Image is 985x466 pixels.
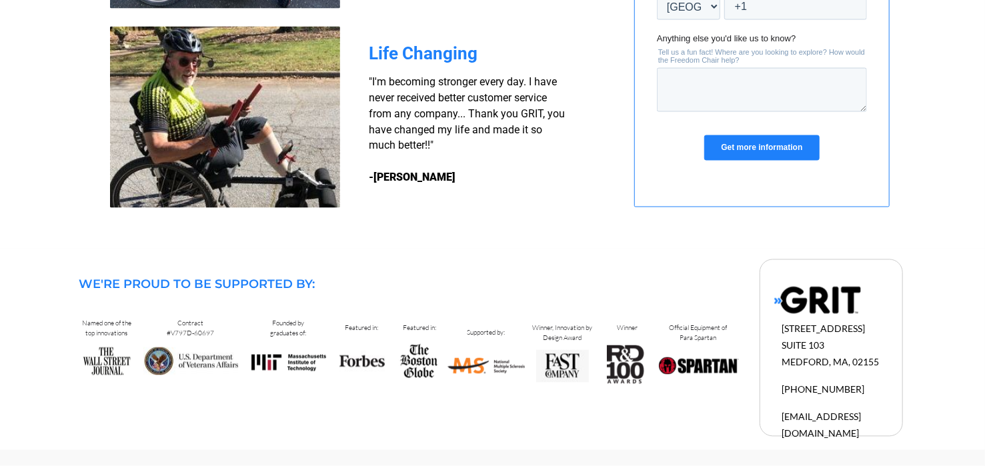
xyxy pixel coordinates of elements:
span: SUITE 103 [782,340,825,351]
span: Founded by graduates of: [271,319,307,338]
span: WE'RE PROUD TO BE SUPPORTED BY: [79,277,315,292]
span: Supported by: [467,329,505,337]
span: [STREET_ADDRESS] [782,323,866,335]
span: Featured in: [345,324,379,333]
span: MEDFORD, MA, 02155 [782,357,880,368]
span: Winner [617,324,638,333]
span: [EMAIL_ADDRESS][DOMAIN_NAME] [782,411,862,439]
span: Official Equipment of Para Spartan [670,324,728,343]
strong: -[PERSON_NAME] [369,171,456,184]
span: [PHONE_NUMBER] [782,384,865,395]
span: "I'm becoming stronger every day. I have never received better customer service from any company.... [369,75,566,152]
span: Featured in: [403,324,437,333]
span: Contract #V797D-60697 [167,319,214,338]
span: Winner, Innovation by Design Award [532,324,592,343]
input: Get more information [47,322,162,347]
span: Life Changing [369,43,478,63]
span: Named one of the top innovations [82,319,131,338]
